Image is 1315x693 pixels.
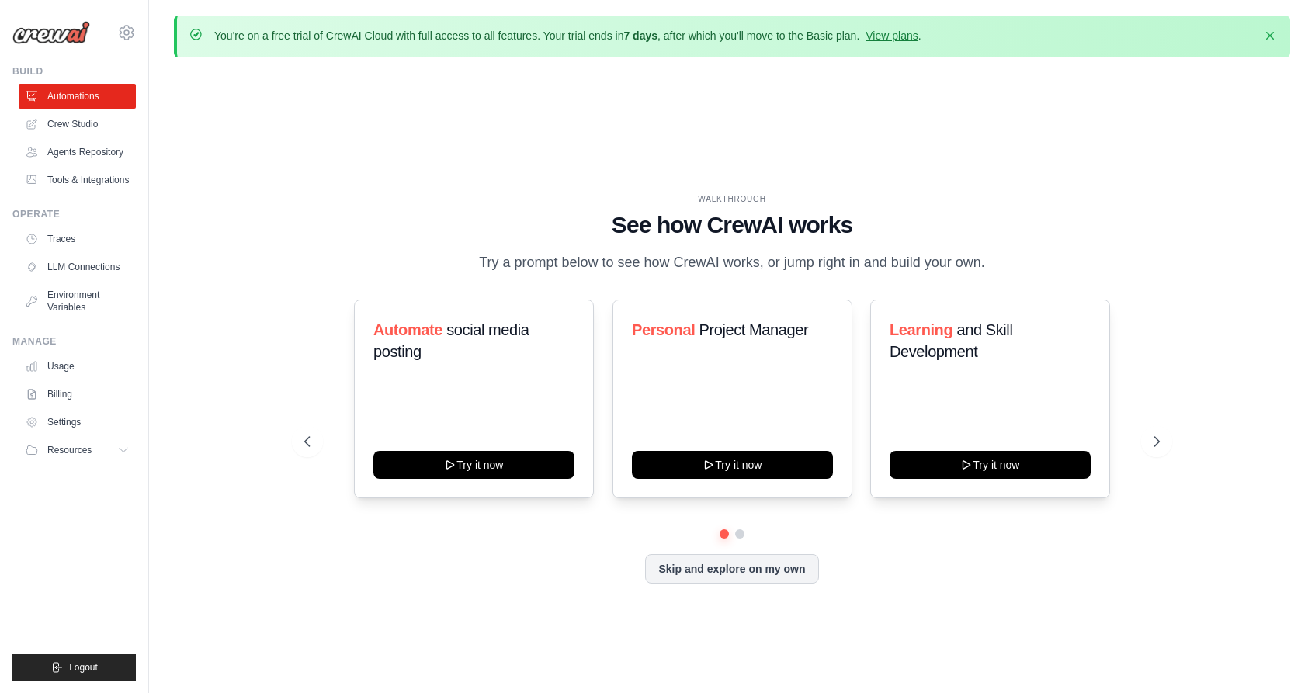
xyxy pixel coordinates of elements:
iframe: Chat Widget [1237,619,1315,693]
span: Automate [373,321,442,338]
a: Billing [19,382,136,407]
a: Traces [19,227,136,251]
div: Operate [12,208,136,220]
button: Skip and explore on my own [645,554,818,584]
button: Try it now [632,451,833,479]
a: Crew Studio [19,112,136,137]
p: Try a prompt below to see how CrewAI works, or jump right in and build your own. [471,251,993,274]
span: Logout [69,661,98,674]
span: and Skill Development [890,321,1012,360]
img: Logo [12,21,90,44]
a: Settings [19,410,136,435]
a: Agents Repository [19,140,136,165]
button: Logout [12,654,136,681]
span: Personal [632,321,695,338]
span: Project Manager [699,321,808,338]
span: Resources [47,444,92,456]
a: View plans [866,29,918,42]
h1: See how CrewAI works [304,211,1160,239]
a: Automations [19,84,136,109]
strong: 7 days [623,29,657,42]
a: Environment Variables [19,282,136,320]
div: Manage [12,335,136,348]
span: social media posting [373,321,529,360]
p: You're on a free trial of CrewAI Cloud with full access to all features. Your trial ends in , aft... [214,28,921,43]
button: Try it now [890,451,1091,479]
a: Tools & Integrations [19,168,136,192]
div: Build [12,65,136,78]
span: Learning [890,321,952,338]
a: Usage [19,354,136,379]
div: WALKTHROUGH [304,193,1160,205]
button: Resources [19,438,136,463]
button: Try it now [373,451,574,479]
a: LLM Connections [19,255,136,279]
